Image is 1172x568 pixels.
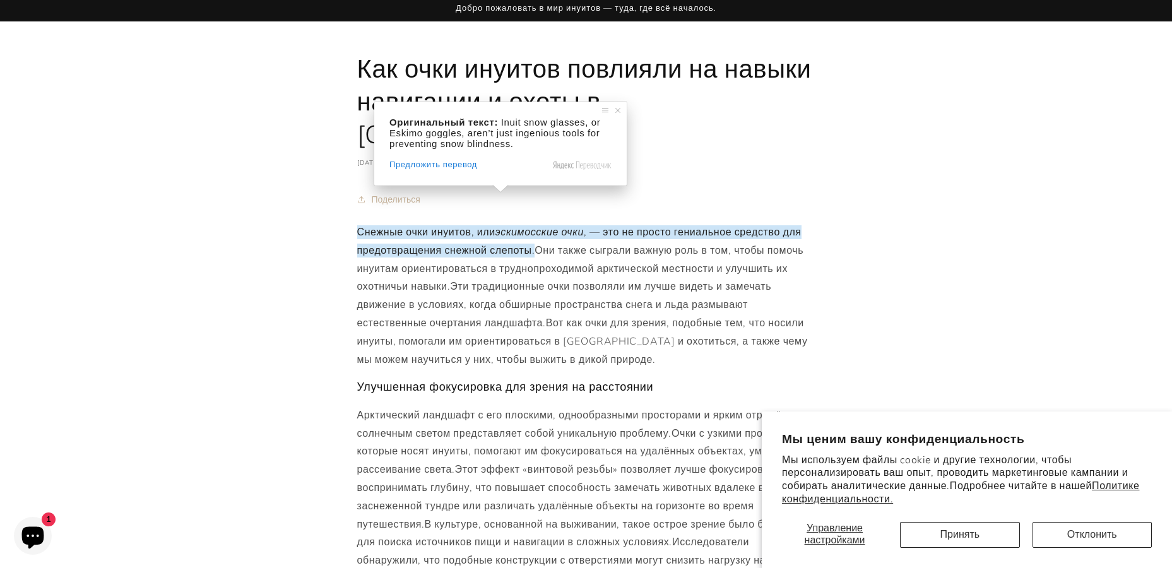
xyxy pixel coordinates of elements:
[10,517,56,558] inbox-online-store-chat: Чат интернет-магазина Shopify
[357,316,808,367] ya-tr-span: Вот как очки для зрения, подобные тем, что носили инуиты, помогали им ориентироваться в [GEOGRAPH...
[389,159,477,170] span: Предложить перевод
[357,244,804,294] ya-tr-span: Они также сыграли важную роль в том, чтобы помочь инуитам ориентироваться в труднопроходимой аркт...
[495,225,584,239] ya-tr-span: эскимосские очки
[900,522,1019,548] button: Принять
[782,453,1128,494] ya-tr-span: Мы используем файлы cookie и другие технологии, чтобы персонализировать ваш опыт, проводить марке...
[782,431,1024,447] ya-tr-span: Мы ценим вашу конфиденциальность
[357,463,800,531] ya-tr-span: Этот эффект «винтовой резьбы» позволяет лучше фокусироваться и воспринимать глубину, что повышает...
[805,521,865,547] ya-tr-span: Управление настройками
[357,225,495,239] ya-tr-span: Снежные очки инуитов, или
[456,3,716,14] ya-tr-span: Добро пожаловать в мир инуитов — туда, где всё началось.
[357,52,812,152] ya-tr-span: Как очки инуитов повлияли на навыки навигации и охоты в [GEOGRAPHIC_DATA]
[782,522,887,548] button: Управление настройками
[357,408,809,441] ya-tr-span: Арктический ландшафт с его плоскими, однообразными просторами и ярким отражённым солнечным светом...
[357,518,814,550] ya-tr-span: В культуре, основанной на выживании, такое острое зрение было бесценным для поиска источников пищ...
[357,280,772,330] ya-tr-span: Эти традиционные очки позволяли им лучше видеть и замечать движение в условиях, когда обширные пр...
[357,379,654,394] ya-tr-span: Улучшенная фокусировка для зрения на расстоянии
[940,528,980,541] ya-tr-span: Принять
[389,117,603,149] span: Inuit snow glasses, or Eskimo goggles, aren’t just ingenious tools for preventing snow blindness.
[950,479,1092,493] ya-tr-span: Подробнее читайте в нашей
[357,186,424,213] button: Поделиться
[357,427,802,477] ya-tr-span: Очки с узкими прорезями, которые носят инуиты, помогают им фокусироваться на удалённых объектах, ...
[1067,528,1117,541] ya-tr-span: Отклонить
[1033,522,1152,548] button: Отклонить
[372,194,420,204] ya-tr-span: Поделиться
[782,479,1140,506] a: Политике конфиденциальности.
[357,158,382,167] ya-tr-span: [DATE]
[389,117,498,127] span: Оригинальный текст:
[357,225,802,257] ya-tr-span: , — это не просто гениальное средство для предотвращения снежной слепоты.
